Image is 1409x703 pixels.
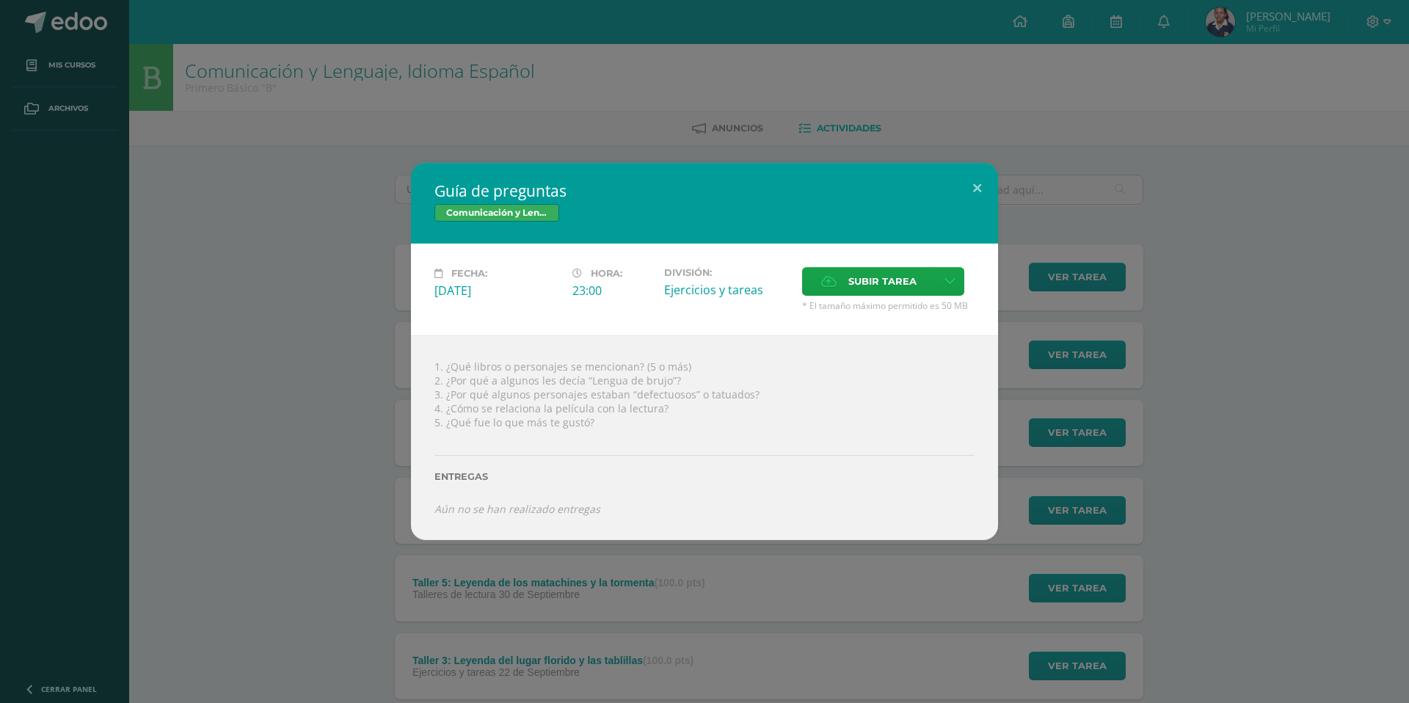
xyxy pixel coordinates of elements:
button: Close (Esc) [956,163,998,213]
i: Aún no se han realizado entregas [434,502,600,516]
label: Entregas [434,471,975,482]
span: * El tamaño máximo permitido es 50 MB [802,299,975,312]
div: Ejercicios y tareas [664,282,790,298]
span: Fecha: [451,268,487,279]
div: 1. ¿Qué libros o personajes se mencionan? (5 o más) 2. ¿Por qué a algunos les decía “Lengua de br... [411,335,998,539]
label: División: [664,267,790,278]
span: Hora: [591,268,622,279]
span: Subir tarea [848,268,917,295]
div: [DATE] [434,283,561,299]
span: Comunicación y Lenguaje, Idioma Español [434,204,559,222]
div: 23:00 [572,283,652,299]
h2: Guía de preguntas [434,181,975,201]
